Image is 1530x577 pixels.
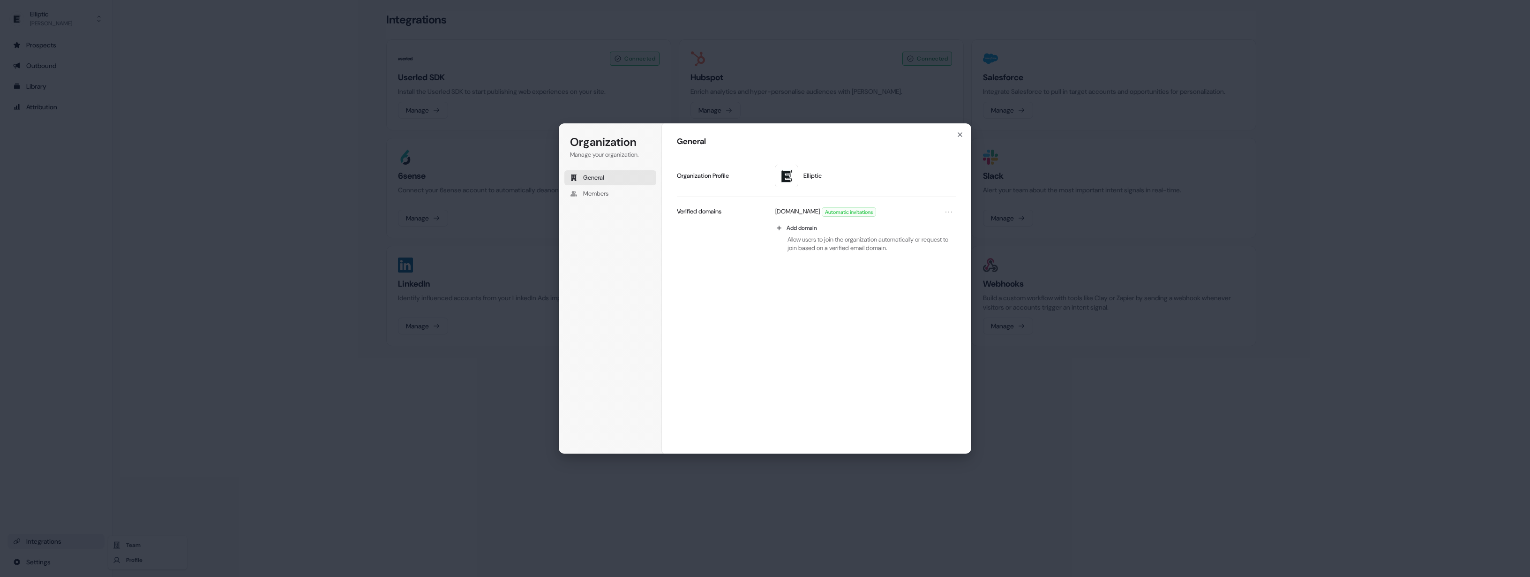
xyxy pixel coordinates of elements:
p: Organization Profile [677,172,729,180]
p: Manage your organization. [570,151,651,159]
h1: General [677,136,956,147]
span: Automatic invitations [822,208,876,216]
button: General [564,170,656,185]
span: Add domain [787,224,817,232]
button: Add domain [771,220,956,235]
span: Elliptic [803,172,822,180]
h1: Organization [570,135,651,150]
span: General [583,174,604,182]
button: Open menu [943,206,954,218]
p: Allow users to join the organization automatically or request to join based on a verified email d... [771,235,956,252]
p: Verified domains [677,207,721,216]
button: Members [564,186,656,201]
span: Members [583,190,608,198]
img: Elliptic [775,165,798,187]
p: [DOMAIN_NAME] [775,207,820,217]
